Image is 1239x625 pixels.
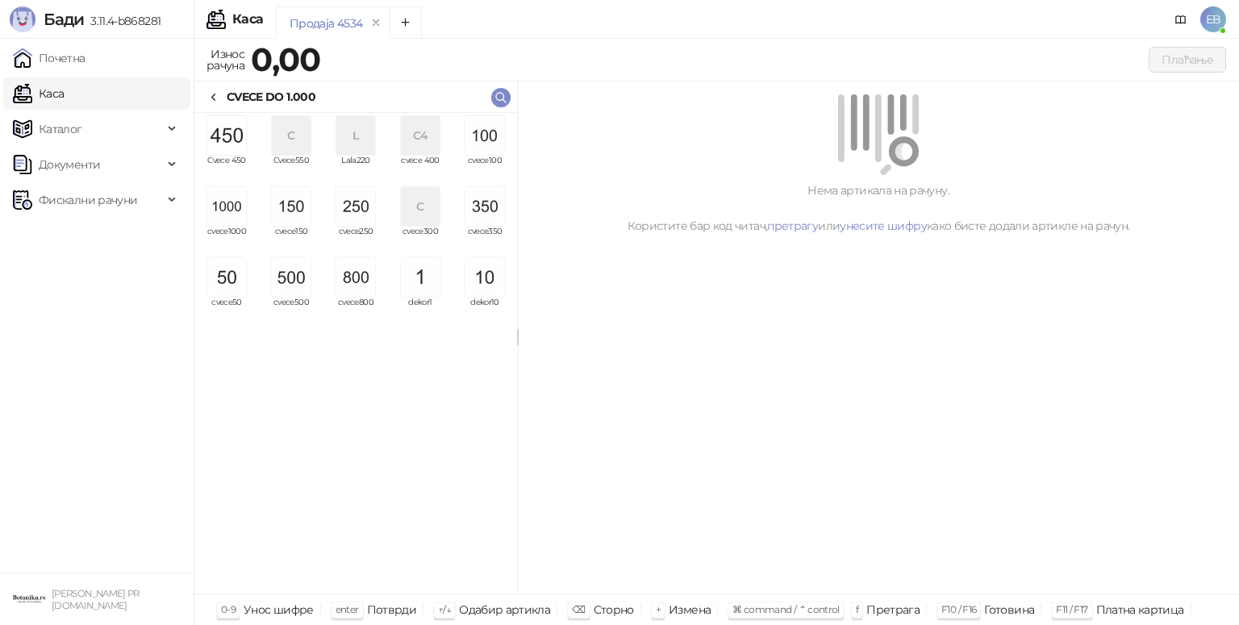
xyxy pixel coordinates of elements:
div: Сторно [594,599,634,620]
div: Измена [669,599,711,620]
img: Slika [207,187,246,226]
div: C4 [401,116,440,155]
img: Slika [401,258,440,297]
img: Logo [10,6,35,32]
span: cvece350 [459,227,511,252]
span: cvece250 [330,227,382,252]
a: Почетна [13,42,86,74]
button: Плаћање [1149,47,1226,73]
img: Slika [465,116,504,155]
div: CVECE DO 1.000 [227,88,315,106]
strong: 0,00 [251,40,320,79]
img: Slika [207,258,246,297]
span: f [856,603,858,615]
div: C [272,116,311,155]
div: Износ рачуна [203,44,248,76]
span: Cvece550 [265,156,317,181]
span: ⌫ [572,603,585,615]
div: Потврди [367,599,417,620]
div: Платна картица [1096,599,1184,620]
span: F11 / F17 [1056,603,1087,615]
span: cvece500 [265,298,317,323]
span: + [656,603,661,615]
span: Бади [44,10,84,29]
span: ⌘ command / ⌃ control [732,603,840,615]
span: EB [1200,6,1226,32]
span: cvece800 [330,298,382,323]
span: 0-9 [221,603,236,615]
span: dekor10 [459,298,511,323]
span: Фискални рачуни [39,184,137,216]
span: cvece100 [459,156,511,181]
a: унесите шифру [840,219,927,233]
span: cvece 400 [394,156,446,181]
span: Cvece 450 [201,156,252,181]
div: Одабир артикла [459,599,550,620]
div: Унос шифре [244,599,314,620]
img: 64x64-companyLogo-0e2e8aaa-0bd2-431b-8613-6e3c65811325.png [13,583,45,615]
span: cvece300 [394,227,446,252]
img: Slika [272,258,311,297]
div: Каса [232,13,263,26]
img: Slika [465,258,504,297]
div: Продаја 4534 [290,15,362,32]
button: remove [365,16,386,30]
img: Slika [272,187,311,226]
small: [PERSON_NAME] PR [DOMAIN_NAME] [52,588,140,611]
img: Slika [207,116,246,155]
span: ↑/↓ [438,603,451,615]
img: Slika [336,187,375,226]
span: enter [336,603,359,615]
a: Документација [1168,6,1194,32]
div: Претрага [866,599,920,620]
button: Add tab [390,6,422,39]
span: 3.11.4-b868281 [84,14,161,28]
img: Slika [336,258,375,297]
span: dekor1 [394,298,446,323]
a: Каса [13,77,64,110]
span: cvece50 [201,298,252,323]
span: cvece1000 [201,227,252,252]
div: L [336,116,375,155]
img: Slika [465,187,504,226]
div: grid [194,113,517,594]
a: претрагу [767,219,818,233]
div: Готовина [984,599,1034,620]
div: Нема артикала на рачуну. Користите бар код читач, или како бисте додали артикле на рачун. [537,181,1220,235]
span: Lala220 [330,156,382,181]
span: cvece150 [265,227,317,252]
span: Каталог [39,113,82,145]
span: F10 / F16 [941,603,976,615]
span: Документи [39,148,100,181]
div: C [401,187,440,226]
